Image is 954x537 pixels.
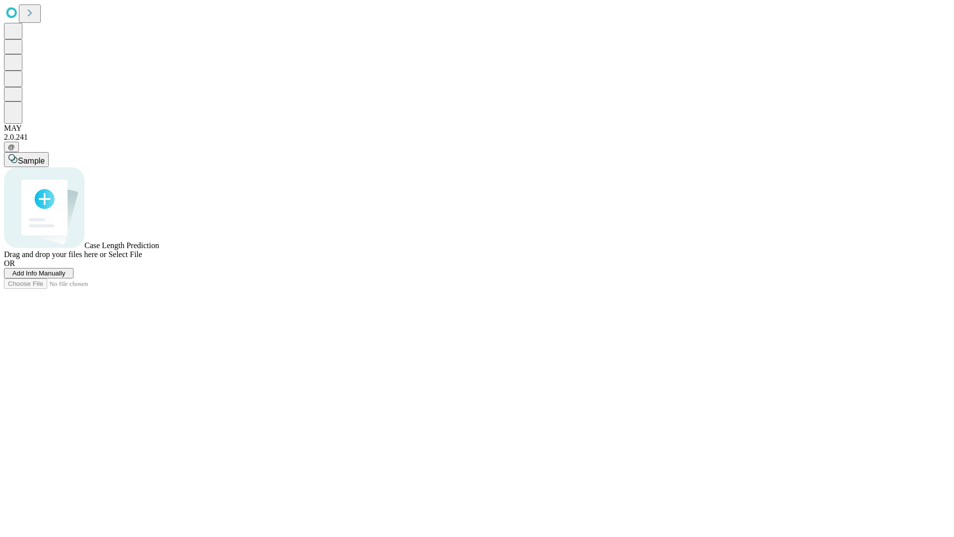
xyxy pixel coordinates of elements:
span: Drag and drop your files here or [4,250,106,259]
button: Add Info Manually [4,268,74,278]
span: Add Info Manually [12,269,66,277]
span: OR [4,259,15,268]
span: @ [8,143,15,151]
div: MAY [4,124,950,133]
button: @ [4,142,19,152]
button: Sample [4,152,49,167]
span: Case Length Prediction [84,241,159,250]
span: Sample [18,157,45,165]
div: 2.0.241 [4,133,950,142]
span: Select File [108,250,142,259]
